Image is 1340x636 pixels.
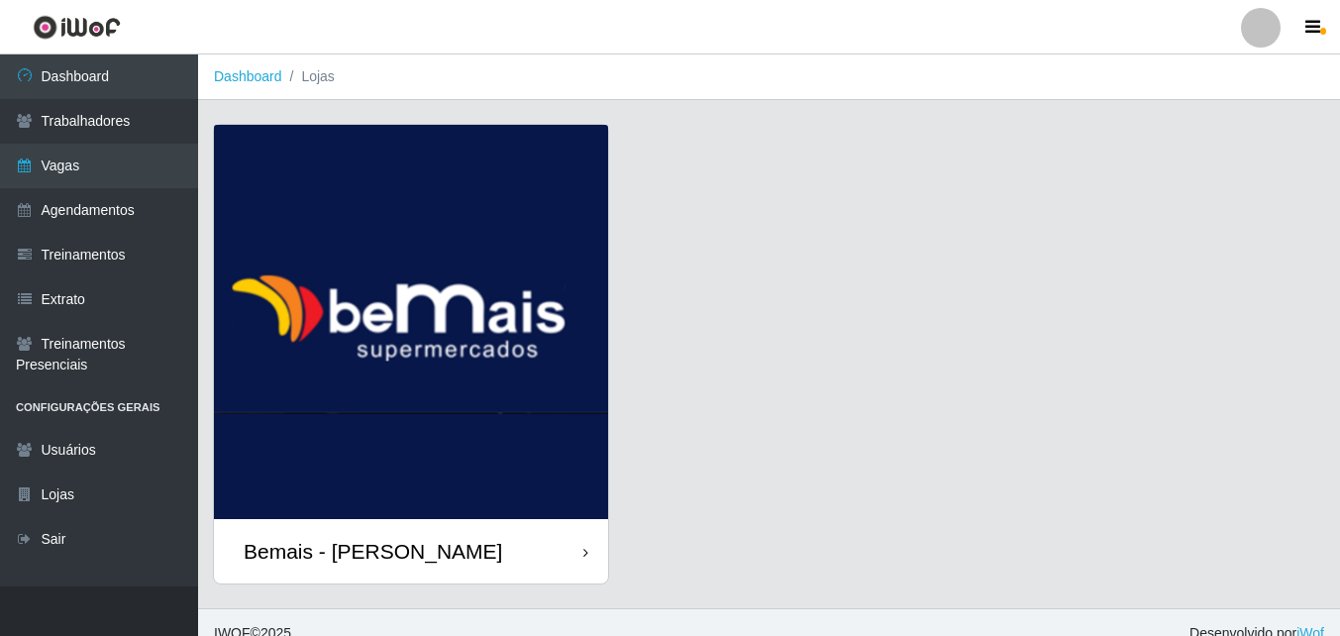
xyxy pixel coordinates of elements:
img: CoreUI Logo [33,15,121,40]
li: Lojas [282,66,335,87]
a: Bemais - [PERSON_NAME] [214,125,608,583]
a: Dashboard [214,68,282,84]
nav: breadcrumb [198,54,1340,100]
div: Bemais - [PERSON_NAME] [244,539,502,564]
img: cardImg [214,125,608,519]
